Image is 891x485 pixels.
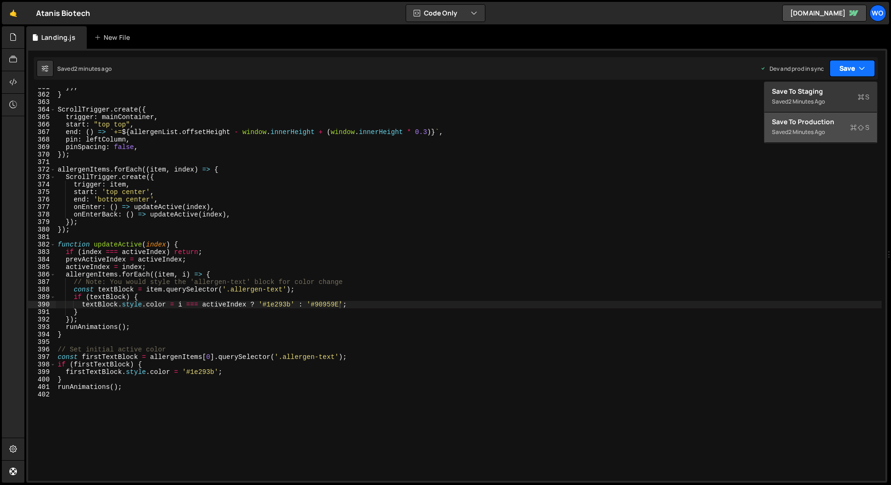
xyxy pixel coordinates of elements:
div: 374 [28,181,56,188]
button: Save to StagingS Saved2 minutes ago [764,82,877,112]
a: 🤙 [2,2,25,24]
div: 365 [28,113,56,121]
div: 396 [28,346,56,353]
div: Saved [772,96,869,107]
div: 395 [28,338,56,346]
div: 381 [28,233,56,241]
div: 399 [28,368,56,376]
div: 385 [28,263,56,271]
div: 397 [28,353,56,361]
div: 388 [28,286,56,293]
div: 393 [28,323,56,331]
div: Dev and prod in sync [760,65,824,73]
div: 387 [28,278,56,286]
button: Save to ProductionS Saved2 minutes ago [764,112,877,143]
div: 389 [28,293,56,301]
div: Save to Production [772,117,869,127]
div: 392 [28,316,56,323]
div: 2 minutes ago [74,65,112,73]
div: 372 [28,166,56,173]
div: 377 [28,203,56,211]
div: 384 [28,256,56,263]
div: Landing.js [41,33,76,42]
div: 394 [28,331,56,338]
div: 398 [28,361,56,368]
div: 375 [28,188,56,196]
div: 382 [28,241,56,248]
div: 378 [28,211,56,218]
div: 386 [28,271,56,278]
div: 373 [28,173,56,181]
div: 401 [28,383,56,391]
a: [DOMAIN_NAME] [782,5,867,22]
div: 376 [28,196,56,203]
a: Wo [869,5,886,22]
button: Code Only [406,5,485,22]
div: 383 [28,248,56,256]
div: 367 [28,128,56,136]
button: Save [830,60,875,77]
div: New File [94,33,134,42]
div: 402 [28,391,56,398]
span: S [850,123,869,132]
div: Saved [772,127,869,138]
div: 364 [28,106,56,113]
div: 379 [28,218,56,226]
div: 370 [28,151,56,158]
div: 362 [28,91,56,98]
div: 390 [28,301,56,308]
div: 391 [28,308,56,316]
div: 2 minutes ago [788,97,825,105]
div: Save to Staging [772,87,869,96]
div: 380 [28,226,56,233]
div: 368 [28,136,56,143]
div: 2 minutes ago [788,128,825,136]
div: 400 [28,376,56,383]
span: S [858,92,869,102]
div: 369 [28,143,56,151]
div: Saved [57,65,112,73]
div: 363 [28,98,56,106]
div: 366 [28,121,56,128]
div: 371 [28,158,56,166]
div: Atanis Biotech [36,7,90,19]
